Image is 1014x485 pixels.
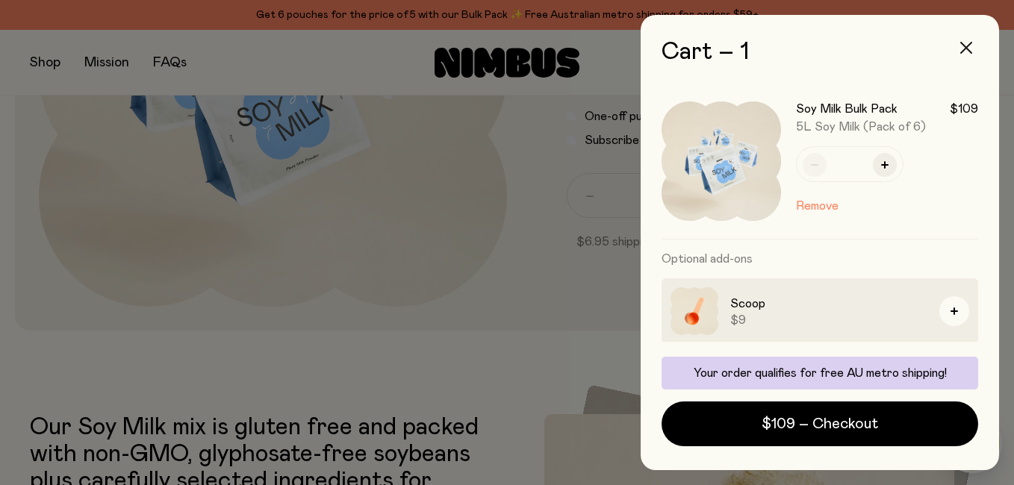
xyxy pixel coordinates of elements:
[796,101,898,116] h3: Soy Milk Bulk Pack
[762,413,878,434] span: $109 – Checkout
[730,313,927,328] span: $9
[662,240,978,278] h3: Optional add-ons
[662,39,978,66] h2: Cart – 1
[730,295,927,313] h3: Scoop
[662,401,978,446] button: $109 – Checkout
[671,366,969,381] p: Your order qualifies for free AU metro shipping!
[796,121,926,133] span: 5L Soy Milk (Pack of 6)
[796,197,839,215] button: Remove
[950,101,978,116] span: $109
